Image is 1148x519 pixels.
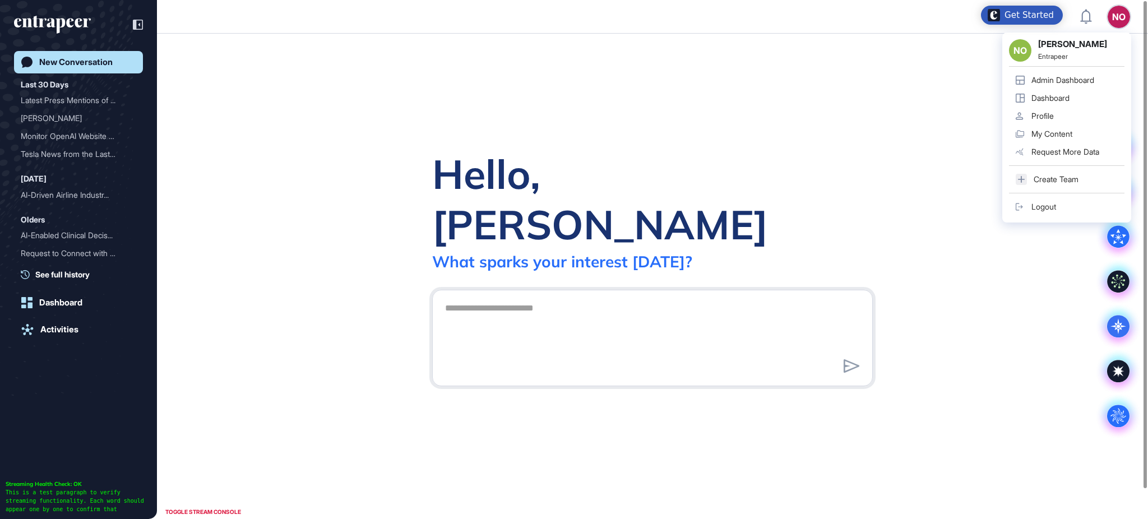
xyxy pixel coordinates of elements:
div: [PERSON_NAME] [21,109,127,127]
a: See full history [21,268,143,280]
a: Activities [14,318,143,341]
a: New Conversation [14,51,143,73]
div: Open Get Started checklist [981,6,1063,25]
div: Hello, [PERSON_NAME] [432,149,873,249]
button: NO [1108,6,1130,28]
div: Latest Press Mentions of ... [21,91,127,109]
div: Reese [21,109,136,127]
div: Request to Connect with Curie [21,244,136,262]
div: Olders [21,213,45,226]
div: Activities [40,325,78,335]
a: Dashboard [14,291,143,314]
div: Dashboard [39,298,82,308]
div: What sparks your interest [DATE]? [432,252,692,271]
div: AI-Driven Airline Industr... [21,186,127,204]
div: Monitor OpenAI Website Ac... [21,127,127,145]
div: Get Started [1004,10,1054,21]
div: Tesla News from the Last Two Weeks [21,145,136,163]
div: Request to Connect with C... [21,244,127,262]
span: See full history [35,268,90,280]
div: Tesla News from the Last ... [21,145,127,163]
div: [DATE] [21,172,47,186]
div: Monitor OpenAI Website Activity [21,127,136,145]
div: entrapeer-logo [14,16,91,34]
div: TOGGLE STREAM CONSOLE [163,505,244,519]
div: New Conversation [39,57,113,67]
div: Last 30 Days [21,78,68,91]
img: launcher-image-alternative-text [988,9,1000,21]
div: AI-Enabled Clinical Decis... [21,226,127,244]
div: AI-Enabled Clinical Decision Support Software for Infectious Disease Screening and AMR Program [21,226,136,244]
div: Latest Press Mentions of OpenAI [21,91,136,109]
div: AI-Driven Airline Industry Updates [21,186,136,204]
